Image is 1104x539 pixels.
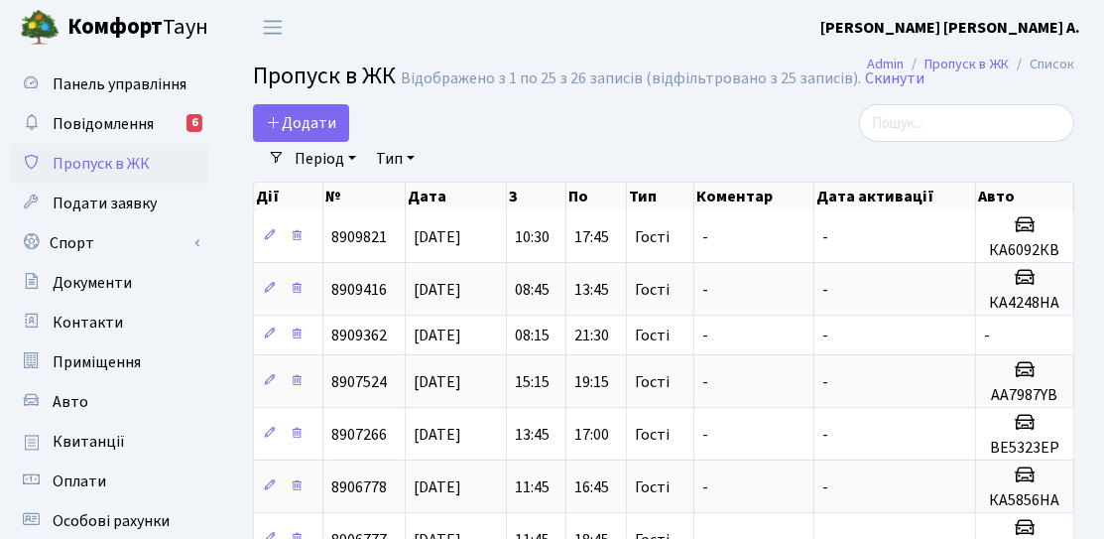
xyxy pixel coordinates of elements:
[515,371,550,393] span: 15:15
[53,391,88,413] span: Авто
[574,279,609,301] span: 13:45
[984,439,1065,458] h5: ВЕ5323ЕР
[53,351,141,373] span: Приміщення
[865,69,924,88] a: Скинути
[574,424,609,446] span: 17:00
[254,183,323,210] th: Дії
[515,325,550,346] span: 08:15
[10,303,208,342] a: Контакти
[10,422,208,462] a: Квитанції
[53,431,125,453] span: Квитанції
[822,325,828,346] span: -
[53,113,154,135] span: Повідомлення
[406,183,507,210] th: Дата
[331,226,387,248] span: 8909821
[401,69,861,88] div: Відображено з 1 по 25 з 26 записів (відфільтровано з 25 записів).
[635,282,670,298] span: Гості
[984,241,1065,260] h5: КА6092КВ
[822,226,828,248] span: -
[837,44,1104,85] nav: breadcrumb
[515,226,550,248] span: 10:30
[702,424,708,446] span: -
[53,153,150,175] span: Пропуск в ЖК
[287,142,364,176] a: Період
[574,325,609,346] span: 21:30
[694,183,814,210] th: Коментар
[10,382,208,422] a: Авто
[976,183,1074,210] th: Авто
[331,325,387,346] span: 8909362
[515,476,550,498] span: 11:45
[924,54,1009,74] a: Пропуск в ЖК
[635,328,670,343] span: Гості
[10,263,208,303] a: Документи
[507,183,566,210] th: З
[574,476,609,498] span: 16:45
[253,59,396,93] span: Пропуск в ЖК
[635,479,670,495] span: Гості
[515,279,550,301] span: 08:45
[859,104,1074,142] input: Пошук...
[10,184,208,223] a: Подати заявку
[53,73,186,95] span: Панель управління
[414,371,461,393] span: [DATE]
[984,294,1065,313] h5: КА4248НА
[822,279,828,301] span: -
[814,183,976,210] th: Дата активації
[368,142,423,176] a: Тип
[53,193,157,214] span: Подати заявку
[323,183,406,210] th: №
[20,8,60,48] img: logo.png
[331,279,387,301] span: 8909416
[820,16,1080,40] a: [PERSON_NAME] [PERSON_NAME] А.
[266,112,336,134] span: Додати
[414,226,461,248] span: [DATE]
[574,226,609,248] span: 17:45
[10,144,208,184] a: Пропуск в ЖК
[248,11,298,44] button: Переключити навігацію
[984,491,1065,510] h5: КА5856НА
[67,11,163,43] b: Комфорт
[635,229,670,245] span: Гості
[10,104,208,144] a: Повідомлення6
[414,476,461,498] span: [DATE]
[702,476,708,498] span: -
[331,424,387,446] span: 8907266
[414,325,461,346] span: [DATE]
[10,462,208,501] a: Оплати
[635,374,670,390] span: Гості
[867,54,904,74] a: Admin
[67,11,208,45] span: Таун
[702,226,708,248] span: -
[1009,54,1074,75] li: Список
[10,65,208,104] a: Панель управління
[702,279,708,301] span: -
[822,476,828,498] span: -
[984,386,1065,405] h5: АА7987YB
[186,114,202,132] div: 6
[331,476,387,498] span: 8906778
[414,279,461,301] span: [DATE]
[53,510,170,532] span: Особові рахунки
[822,424,828,446] span: -
[53,312,123,334] span: Контакти
[414,424,461,446] span: [DATE]
[10,342,208,382] a: Приміщення
[702,325,708,346] span: -
[984,325,990,346] span: -
[10,223,208,263] a: Спорт
[253,104,349,142] a: Додати
[515,424,550,446] span: 13:45
[822,371,828,393] span: -
[53,471,106,492] span: Оплати
[627,183,695,210] th: Тип
[53,272,132,294] span: Документи
[566,183,626,210] th: По
[820,17,1080,39] b: [PERSON_NAME] [PERSON_NAME] А.
[702,371,708,393] span: -
[635,427,670,443] span: Гості
[574,371,609,393] span: 19:15
[331,371,387,393] span: 8907524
